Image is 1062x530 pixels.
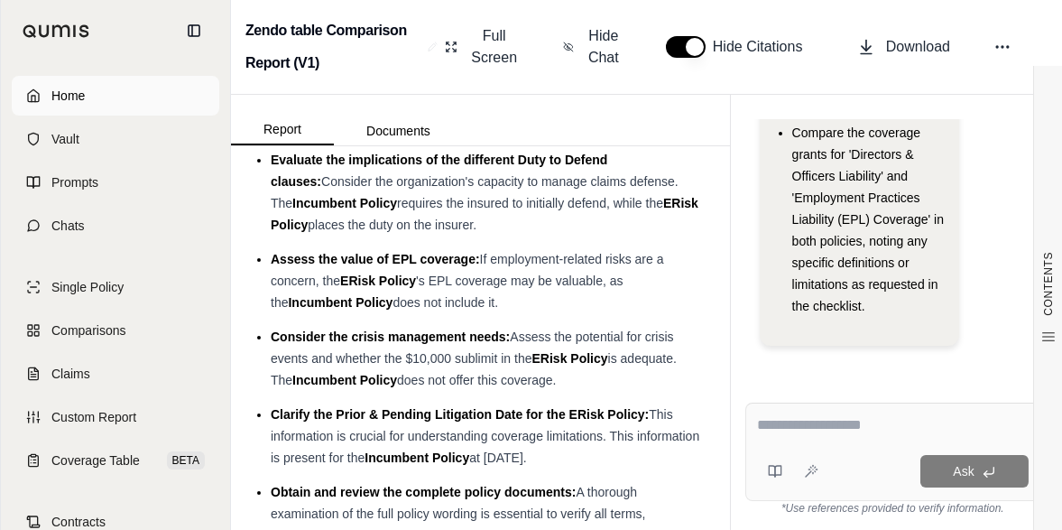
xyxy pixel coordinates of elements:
span: Ask [953,464,974,479]
span: Incumbent Policy [288,295,392,310]
span: Consider the crisis management needs: [271,330,510,344]
button: Full Screen [438,18,527,76]
a: Single Policy [12,267,219,307]
span: Compare the coverage grants for 'Directors & Officers Liability' and 'Employment Practices Liabil... [792,126,944,313]
span: Assess the potential for crisis events and whether the $10,000 sublimit in the [271,330,674,366]
div: *Use references provided to verify information. [745,501,1040,516]
span: Custom Report [51,408,136,426]
span: Prompts [51,173,98,191]
button: Download [850,29,957,65]
span: Hide Chat [585,25,623,69]
span: Claims [51,365,90,383]
a: Prompts [12,163,219,202]
h2: Zendo table Comparison Report (V1) [245,14,420,79]
span: does not include it. [392,295,498,310]
span: Consider the organization's capacity to manage claims defense. The [271,174,679,210]
a: Coverage TableBETA [12,441,219,480]
span: CONTENTS [1041,252,1056,316]
a: Chats [12,206,219,246]
a: Vault [12,119,219,159]
a: Home [12,76,219,116]
span: places the duty on the insurer. [308,218,476,232]
a: Custom Report [12,397,219,437]
a: Comparisons [12,311,219,350]
span: If employment-related risks are a concern, the [271,252,663,288]
span: Assess the value of EPL coverage: [271,252,480,266]
span: Vault [51,130,79,148]
span: This information is crucial for understanding coverage limitations. This information is present f... [271,407,699,465]
button: Report [231,115,334,145]
span: Chats [51,217,85,235]
span: Coverage Table [51,451,140,470]
a: Claims [12,354,219,394]
span: Home [51,87,85,105]
span: Incumbent Policy [365,451,469,465]
button: Ask [920,455,1029,488]
span: Evaluate the implications of the different Duty to Defend clauses: [271,153,607,189]
span: Hide Citations [713,36,814,58]
span: ERisk Policy [271,196,698,232]
button: Collapse sidebar [180,16,208,45]
span: ERisk Policy [340,274,416,288]
span: does not offer this coverage. [397,373,556,387]
span: Incumbent Policy [292,373,397,387]
img: Qumis Logo [23,24,90,38]
button: Documents [334,116,463,145]
span: BETA [167,451,205,470]
span: Clarify the Prior & Pending Litigation Date for the ERisk Policy: [271,407,649,422]
span: Full Screen [468,25,520,69]
span: Comparisons [51,321,125,339]
span: Single Policy [51,278,124,296]
span: Download [886,36,950,58]
button: Hide Chat [556,18,630,76]
span: is adequate. The [271,351,677,387]
span: Obtain and review the complete policy documents: [271,485,576,499]
span: ERisk Policy [532,351,608,366]
span: 's EPL coverage may be valuable, as the [271,274,623,310]
span: requires the insured to initially defend, while the [397,196,663,210]
span: at [DATE]. [469,451,527,465]
span: Incumbent Policy [292,196,397,210]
